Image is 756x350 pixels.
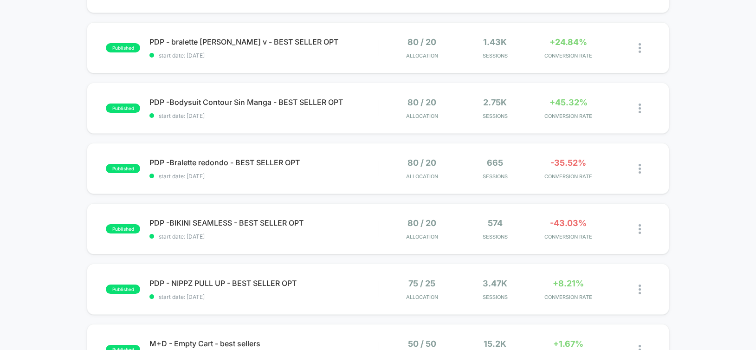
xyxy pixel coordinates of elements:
span: start date: [DATE] [149,293,377,300]
span: 80 / 20 [407,37,436,47]
span: CONVERSION RATE [534,294,603,300]
span: Sessions [461,233,530,240]
span: CONVERSION RATE [534,113,603,119]
span: 80 / 20 [407,218,436,228]
span: start date: [DATE] [149,112,377,119]
span: published [106,285,140,294]
span: Allocation [406,52,438,59]
span: Allocation [406,173,438,180]
span: -43.03% [550,218,587,228]
span: 1.43k [483,37,507,47]
img: close [639,43,641,53]
span: 50 / 50 [408,339,436,349]
span: Sessions [461,173,530,180]
img: close [639,104,641,113]
span: published [106,224,140,233]
span: Sessions [461,294,530,300]
span: M+D - Empty Cart - best sellers [149,339,377,348]
span: start date: [DATE] [149,173,377,180]
span: -35.52% [550,158,586,168]
span: Allocation [406,233,438,240]
span: PDP -Bralette redondo - BEST SELLER OPT [149,158,377,167]
span: Sessions [461,113,530,119]
span: 665 [487,158,503,168]
span: +24.84% [549,37,587,47]
span: 574 [488,218,503,228]
span: Sessions [461,52,530,59]
span: CONVERSION RATE [534,52,603,59]
span: 3.47k [483,279,507,288]
span: Allocation [406,113,438,119]
span: Allocation [406,294,438,300]
span: PDP -Bodysuit Contour Sin Manga - BEST SELLER OPT [149,97,377,107]
span: published [106,164,140,173]
span: published [106,43,140,52]
span: PDP - bralette [PERSON_NAME] v - BEST SELLER OPT [149,37,377,46]
span: published [106,104,140,113]
span: 2.75k [483,97,507,107]
span: 75 / 25 [408,279,435,288]
img: close [639,285,641,294]
span: +45.32% [549,97,587,107]
span: 80 / 20 [407,158,436,168]
span: PDP - NIPPZ PULL UP - BEST SELLER OPT [149,279,377,288]
img: close [639,224,641,234]
span: +1.67% [553,339,583,349]
span: +8.21% [553,279,584,288]
img: close [639,164,641,174]
span: 15.2k [484,339,506,349]
span: CONVERSION RATE [534,233,603,240]
span: start date: [DATE] [149,233,377,240]
span: 80 / 20 [407,97,436,107]
span: PDP -BIKINI SEAMLESS - BEST SELLER OPT [149,218,377,227]
span: start date: [DATE] [149,52,377,59]
span: CONVERSION RATE [534,173,603,180]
